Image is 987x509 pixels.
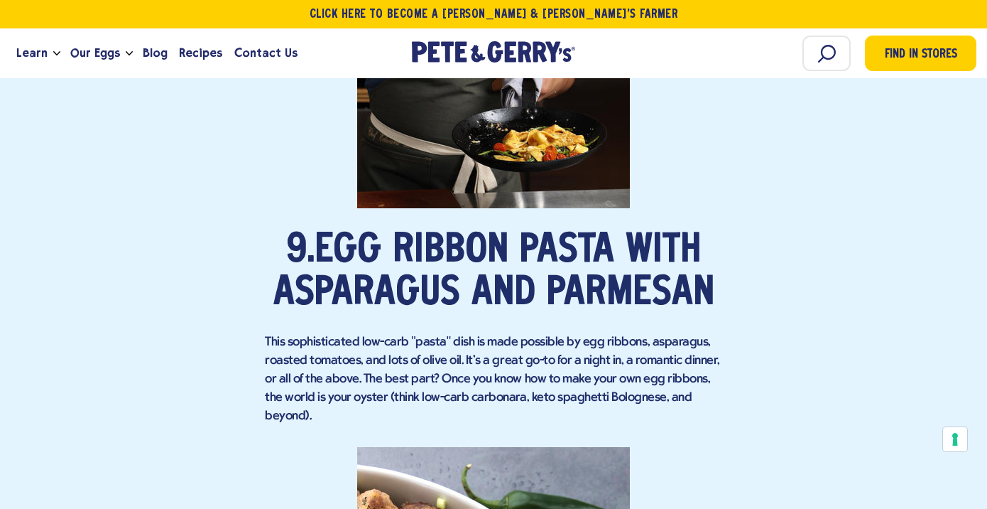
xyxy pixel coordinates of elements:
[865,36,976,71] a: Find in Stores
[173,34,228,73] a: Recipes
[234,44,298,62] span: Contact Us
[143,44,168,62] span: Blog
[70,44,120,62] span: Our Eggs
[802,36,851,71] input: Search
[885,45,957,65] span: Find in Stores
[265,333,722,426] p: This sophisticated low-carb "pasta" dish is made possible by egg ribbons, asparagus, roasted toma...
[229,34,303,73] a: Contact Us
[126,51,133,56] button: Open the dropdown menu for Our Eggs
[65,34,126,73] a: Our Eggs
[179,44,222,62] span: Recipes
[137,34,173,73] a: Blog
[943,427,967,451] button: Your consent preferences for tracking technologies
[265,230,722,315] h2: 9.
[11,34,53,73] a: Learn
[16,44,48,62] span: Learn
[53,51,60,56] button: Open the dropdown menu for Learn
[273,232,714,314] a: Egg Ribbon Pasta with Asparagus and Parmesan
